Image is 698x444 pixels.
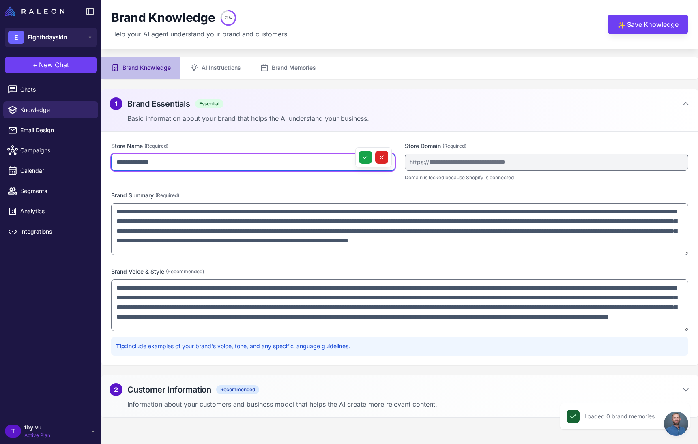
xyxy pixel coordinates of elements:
[111,191,688,200] label: Brand Summary
[116,343,127,350] strong: Tip:
[111,10,215,26] h1: Brand Knowledge
[28,33,67,42] span: Eighthdayskin
[24,423,50,432] span: thy vu
[20,146,92,155] span: Campaigns
[359,151,372,164] button: Save changes
[673,410,686,423] button: Close
[20,85,92,94] span: Chats
[5,6,64,16] img: Raleon Logo
[20,126,92,135] span: Email Design
[3,101,98,118] a: Knowledge
[127,384,211,396] h2: Customer Information
[111,29,287,39] p: Help your AI agent understand your brand and customers
[111,267,688,276] label: Brand Voice & Style
[180,57,251,79] button: AI Instructions
[375,151,388,164] button: Cancel changes
[127,98,190,110] h2: Brand Essentials
[3,142,98,159] a: Campaigns
[20,166,92,175] span: Calendar
[608,15,688,34] button: ✨Save Knowledge
[33,60,37,70] span: +
[101,57,180,79] button: Brand Knowledge
[216,385,259,394] span: Recommended
[3,182,98,199] a: Segments
[111,142,395,150] label: Store Name
[8,31,24,44] div: E
[110,383,122,396] div: 2
[3,81,98,98] a: Chats
[155,192,179,199] span: (Required)
[3,122,98,139] a: Email Design
[20,187,92,195] span: Segments
[20,227,92,236] span: Integrations
[3,162,98,179] a: Calendar
[20,207,92,216] span: Analytics
[127,399,690,409] p: Information about your customers and business model that helps the AI create more relevant content.
[225,15,232,20] text: 71%
[116,342,683,351] p: Include examples of your brand's voice, tone, and any specific language guidelines.
[20,105,92,114] span: Knowledge
[39,60,69,70] span: New Chat
[195,99,223,108] span: Essential
[584,412,655,421] div: Loaded 0 brand memories
[405,174,689,181] p: Domain is locked because Shopify is connected
[3,203,98,220] a: Analytics
[5,28,97,47] button: EEighthdayskin
[5,57,97,73] button: +New Chat
[166,268,204,275] span: (Recommended)
[144,142,168,150] span: (Required)
[664,412,688,436] div: Open chat
[110,97,122,110] div: 1
[617,20,624,27] span: ✨
[251,57,326,79] button: Brand Memories
[127,114,690,123] p: Basic information about your brand that helps the AI understand your business.
[3,223,98,240] a: Integrations
[442,142,466,150] span: (Required)
[405,142,689,150] label: Store Domain
[5,6,68,16] a: Raleon Logo
[5,425,21,438] div: T
[24,432,50,439] span: Active Plan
